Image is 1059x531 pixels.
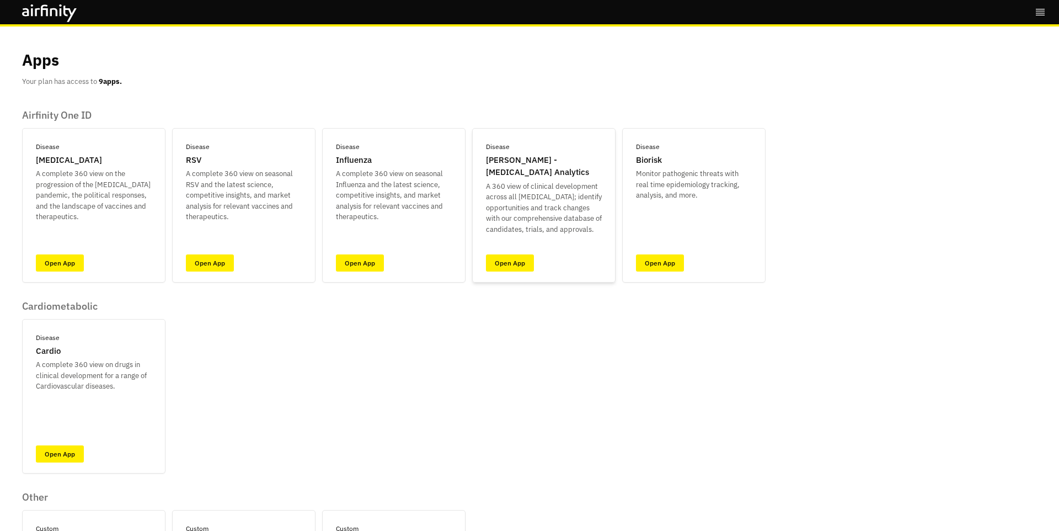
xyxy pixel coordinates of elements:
p: [PERSON_NAME] - [MEDICAL_DATA] Analytics [486,154,602,179]
p: Cardio [36,345,61,358]
a: Open App [336,254,384,272]
p: A complete 360 view on the progression of the [MEDICAL_DATA] pandemic, the political responses, a... [36,168,152,222]
p: Apps [22,49,59,72]
p: Disease [486,142,510,152]
a: Open App [636,254,684,272]
p: Airfinity One ID [22,109,766,121]
p: A complete 360 view on seasonal Influenza and the latest science, competitive insights, and marke... [336,168,452,222]
a: Open App [486,254,534,272]
p: A complete 360 view on drugs in clinical development for a range of Cardiovascular diseases. [36,359,152,392]
p: Monitor pathogenic threats with real time epidemiology tracking, analysis, and more. [636,168,752,201]
p: Influenza [336,154,372,167]
p: RSV [186,154,201,167]
p: Cardiometabolic [22,300,165,312]
p: A 360 view of clinical development across all [MEDICAL_DATA]; identify opportunities and track ch... [486,181,602,235]
p: Other [22,491,466,503]
p: Disease [36,333,60,343]
p: Disease [636,142,660,152]
b: 9 apps. [99,77,122,86]
p: Disease [336,142,360,152]
p: Biorisk [636,154,662,167]
p: A complete 360 view on seasonal RSV and the latest science, competitive insights, and market anal... [186,168,302,222]
p: Your plan has access to [22,76,122,87]
a: Open App [36,445,84,463]
a: Open App [36,254,84,272]
p: [MEDICAL_DATA] [36,154,102,167]
p: Disease [186,142,210,152]
a: Open App [186,254,234,272]
p: Disease [36,142,60,152]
